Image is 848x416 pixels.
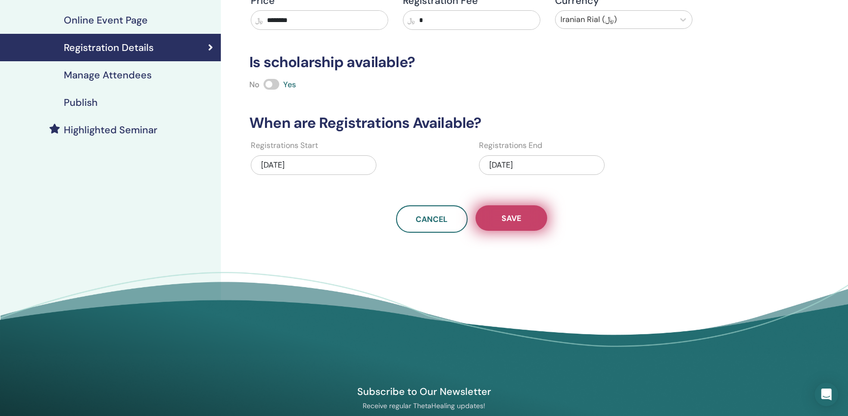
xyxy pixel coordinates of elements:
h4: Highlighted Seminar [64,124,158,136]
span: ﷼ [255,15,263,25]
h4: Subscribe to Our Newsletter [311,385,537,398]
h4: Publish [64,97,98,108]
a: Cancel [396,205,468,233]
span: No [249,79,260,90]
label: Registrations End [479,140,542,151]
span: Save [502,213,521,223]
label: Registrations Start [251,140,318,151]
h4: Online Event Page [64,14,148,26]
div: Open Intercom Messenger [815,383,838,406]
div: [DATE] [251,155,376,175]
button: Save [476,205,547,231]
span: Cancel [416,214,448,224]
h4: Manage Attendees [64,69,152,81]
span: Yes [283,79,296,90]
h3: Is scholarship available? [243,53,700,71]
span: ﷼ [407,15,415,25]
h4: Registration Details [64,42,154,53]
div: [DATE] [479,155,605,175]
p: Receive regular ThetaHealing updates! [311,401,537,410]
h3: When are Registrations Available? [243,114,700,132]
